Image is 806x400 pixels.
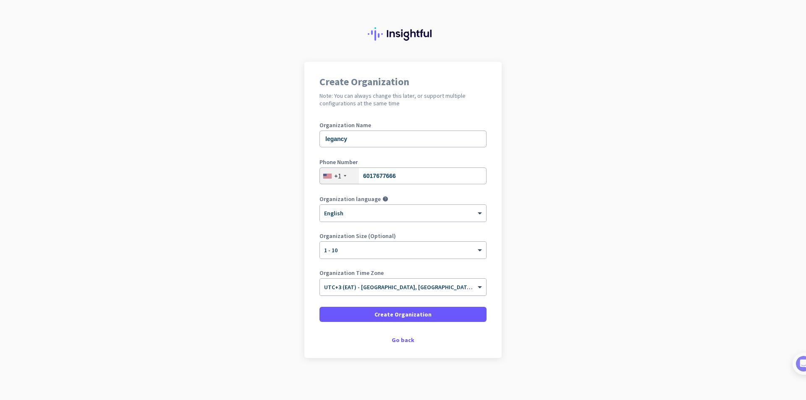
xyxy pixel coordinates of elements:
[319,77,487,87] h1: Create Organization
[319,307,487,322] button: Create Organization
[319,92,487,107] h2: Note: You can always change this later, or support multiple configurations at the same time
[319,337,487,343] div: Go back
[382,196,388,202] i: help
[374,310,432,319] span: Create Organization
[319,233,487,239] label: Organization Size (Optional)
[319,167,487,184] input: 201-555-0123
[319,131,487,147] input: What is the name of your organization?
[319,270,487,276] label: Organization Time Zone
[319,122,487,128] label: Organization Name
[334,172,341,180] div: +1
[319,159,487,165] label: Phone Number
[368,27,438,41] img: Insightful
[319,196,381,202] label: Organization language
